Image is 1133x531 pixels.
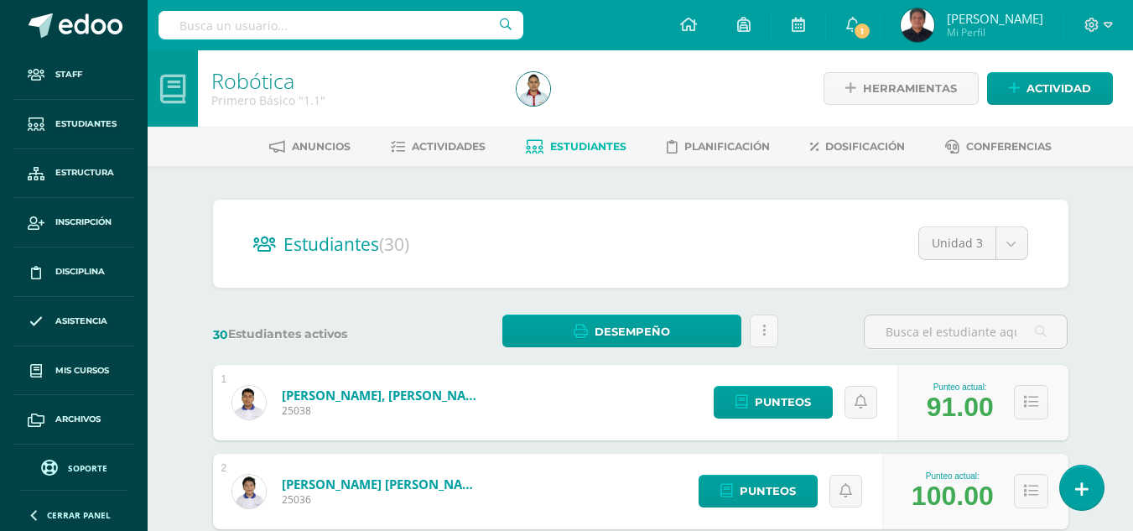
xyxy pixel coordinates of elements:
[517,72,550,106] img: c3efe4673e7e2750353020653e82772e.png
[68,462,107,474] span: Soporte
[1026,73,1091,104] span: Actividad
[987,72,1113,105] a: Actividad
[13,395,134,445] a: Archivos
[901,8,934,42] img: dfb2445352bbaa30de7fa1c39f03f7f6.png
[213,326,417,342] label: Estudiantes activos
[13,247,134,297] a: Disciplina
[292,140,351,153] span: Anuncios
[20,456,127,478] a: Soporte
[211,92,496,108] div: Primero Básico '1.1'
[211,66,294,95] a: Robótica
[391,133,486,160] a: Actividades
[55,265,105,279] span: Disciplina
[211,69,496,92] h1: Robótica
[810,133,905,160] a: Dosificación
[213,327,228,342] span: 30
[863,73,957,104] span: Herramientas
[13,100,134,149] a: Estudiantes
[55,413,101,426] span: Archivos
[966,140,1052,153] span: Conferencias
[932,227,983,259] span: Unidad 3
[55,68,82,81] span: Staff
[595,316,670,347] span: Desempeño
[550,140,626,153] span: Estudiantes
[13,50,134,100] a: Staff
[55,315,107,328] span: Asistencia
[282,476,483,492] a: [PERSON_NAME] [PERSON_NAME]
[55,364,109,377] span: Mis cursos
[269,133,351,160] a: Anuncios
[912,471,994,481] div: Punteo actual:
[927,383,994,392] div: Punteo actual:
[912,481,994,512] div: 100.00
[55,117,117,131] span: Estudiantes
[47,509,111,521] span: Cerrar panel
[947,25,1043,39] span: Mi Perfil
[945,133,1052,160] a: Conferencias
[55,166,114,180] span: Estructura
[412,140,486,153] span: Actividades
[13,297,134,346] a: Asistencia
[853,22,871,40] span: 1
[13,346,134,396] a: Mis cursos
[502,315,741,347] a: Desempeño
[13,198,134,247] a: Inscripción
[221,462,227,474] div: 2
[232,475,266,508] img: cea6f0c00fcf7808bfbd6f3cdc3165e8.png
[714,386,833,419] a: Punteos
[755,387,811,418] span: Punteos
[282,492,483,507] span: 25036
[13,149,134,199] a: Estructura
[282,403,483,418] span: 25038
[919,227,1027,259] a: Unidad 3
[221,373,227,385] div: 1
[947,10,1043,27] span: [PERSON_NAME]
[825,140,905,153] span: Dosificación
[55,216,112,229] span: Inscripción
[283,232,409,256] span: Estudiantes
[824,72,979,105] a: Herramientas
[282,387,483,403] a: [PERSON_NAME], [PERSON_NAME]
[159,11,523,39] input: Busca un usuario...
[667,133,770,160] a: Planificación
[927,392,994,423] div: 91.00
[379,232,409,256] span: (30)
[740,476,796,507] span: Punteos
[684,140,770,153] span: Planificación
[526,133,626,160] a: Estudiantes
[865,315,1067,348] input: Busca el estudiante aquí...
[232,386,266,419] img: badcd48da43c3024d929e1e2bec5a316.png
[699,475,818,508] a: Punteos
